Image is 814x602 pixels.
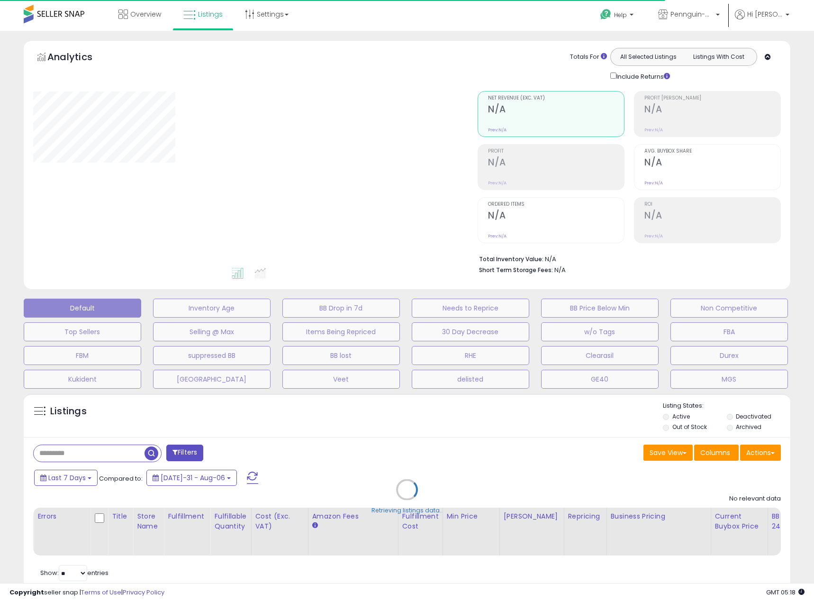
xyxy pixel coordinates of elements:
[570,53,607,62] div: Totals For
[644,180,663,186] small: Prev: N/A
[603,71,681,82] div: Include Returns
[488,104,624,117] h2: N/A
[541,370,659,389] button: GE40
[282,346,400,365] button: BB lost
[670,370,788,389] button: MGS
[614,11,627,19] span: Help
[644,104,780,117] h2: N/A
[488,202,624,207] span: Ordered Items
[153,346,271,365] button: suppressed BB
[554,265,566,274] span: N/A
[9,588,44,597] strong: Copyright
[644,202,780,207] span: ROI
[412,299,529,318] button: Needs to Reprice
[541,346,659,365] button: Clearasil
[412,346,529,365] button: RHE
[613,51,684,63] button: All Selected Listings
[9,588,164,597] div: seller snap | |
[153,299,271,318] button: Inventory Age
[541,322,659,341] button: w/o Tags
[153,370,271,389] button: [GEOGRAPHIC_DATA]
[644,127,663,133] small: Prev: N/A
[47,50,111,66] h5: Analytics
[747,9,783,19] span: Hi [PERSON_NAME]
[24,370,141,389] button: Kukident
[479,266,553,274] b: Short Term Storage Fees:
[24,322,141,341] button: Top Sellers
[130,9,161,19] span: Overview
[541,299,659,318] button: BB Price Below Min
[488,127,506,133] small: Prev: N/A
[735,9,789,31] a: Hi [PERSON_NAME]
[644,157,780,170] h2: N/A
[670,346,788,365] button: Durex
[198,9,223,19] span: Listings
[282,370,400,389] button: Veet
[412,370,529,389] button: delisted
[683,51,754,63] button: Listings With Cost
[479,255,543,263] b: Total Inventory Value:
[24,346,141,365] button: FBM
[282,299,400,318] button: BB Drop in 7d
[644,149,780,154] span: Avg. Buybox Share
[153,322,271,341] button: Selling @ Max
[24,299,141,318] button: Default
[479,253,774,264] li: N/A
[488,157,624,170] h2: N/A
[600,9,612,20] i: Get Help
[644,233,663,239] small: Prev: N/A
[593,1,643,31] a: Help
[412,322,529,341] button: 30 Day Decrease
[488,180,506,186] small: Prev: N/A
[488,96,624,101] span: Net Revenue (Exc. VAT)
[488,210,624,223] h2: N/A
[670,322,788,341] button: FBA
[644,210,780,223] h2: N/A
[371,506,443,515] div: Retrieving listings data..
[670,299,788,318] button: Non Competitive
[488,233,506,239] small: Prev: N/A
[670,9,713,19] span: Pennguin-DE-Home
[282,322,400,341] button: Items Being Repriced
[488,149,624,154] span: Profit
[644,96,780,101] span: Profit [PERSON_NAME]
